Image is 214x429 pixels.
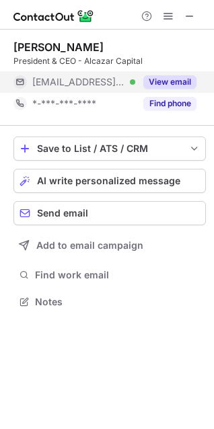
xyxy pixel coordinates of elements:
[13,233,206,258] button: Add to email campaign
[13,55,206,67] div: President & CEO - Alcazar Capital
[13,40,104,54] div: [PERSON_NAME]
[13,266,206,284] button: Find work email
[36,240,143,251] span: Add to email campaign
[37,143,182,154] div: Save to List / ATS / CRM
[37,208,88,219] span: Send email
[35,296,201,308] span: Notes
[13,136,206,161] button: save-profile-one-click
[32,76,125,88] span: [EMAIL_ADDRESS][DOMAIN_NAME]
[35,269,201,281] span: Find work email
[143,75,197,89] button: Reveal Button
[37,175,180,186] span: AI write personalized message
[13,292,206,311] button: Notes
[13,169,206,193] button: AI write personalized message
[143,97,197,110] button: Reveal Button
[13,201,206,225] button: Send email
[13,8,94,24] img: ContactOut v5.3.10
